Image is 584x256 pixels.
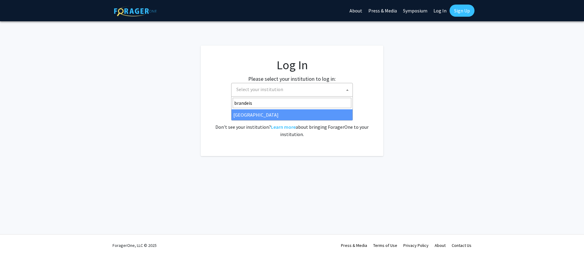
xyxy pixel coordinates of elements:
[236,86,283,92] span: Select your institution
[213,109,371,138] div: No account? . Don't see your institution? about bringing ForagerOne to your institution.
[213,58,371,72] h1: Log In
[450,5,474,17] a: Sign Up
[113,235,157,256] div: ForagerOne, LLC © 2025
[234,83,353,96] span: Select your institution
[231,109,353,120] li: [GEOGRAPHIC_DATA]
[233,98,351,108] input: Search
[231,83,353,97] span: Select your institution
[341,243,367,248] a: Press & Media
[114,6,157,16] img: ForagerOne Logo
[435,243,446,248] a: About
[271,124,296,130] a: Learn more about bringing ForagerOne to your institution
[373,243,397,248] a: Terms of Use
[403,243,429,248] a: Privacy Policy
[248,75,336,83] label: Please select your institution to log in:
[452,243,471,248] a: Contact Us
[5,229,26,251] iframe: Chat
